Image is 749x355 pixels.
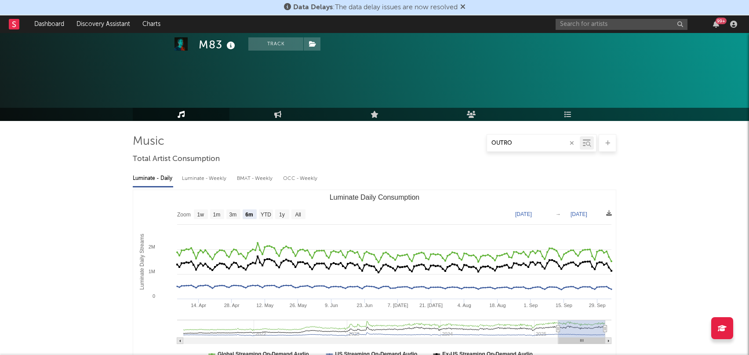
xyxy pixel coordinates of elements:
[197,212,204,218] text: 1w
[136,15,167,33] a: Charts
[149,244,155,249] text: 2M
[571,211,587,217] text: [DATE]
[356,303,372,308] text: 23. Jun
[458,303,471,308] text: 4. Aug
[419,303,443,308] text: 21. [DATE]
[28,15,70,33] a: Dashboard
[556,19,687,30] input: Search for artists
[177,212,191,218] text: Zoom
[713,21,719,28] button: 99+
[153,293,155,299] text: 0
[460,4,465,11] span: Dismiss
[589,303,606,308] text: 29. Sep
[524,303,538,308] text: 1. Sep
[325,303,338,308] text: 9. Jun
[133,171,173,186] div: Luminate - Daily
[556,303,572,308] text: 15. Sep
[515,211,532,217] text: [DATE]
[290,303,307,308] text: 26. May
[489,303,505,308] text: 18. Aug
[556,211,561,217] text: →
[248,37,303,51] button: Track
[487,140,580,147] input: Search by song name or URL
[149,269,155,274] text: 1M
[70,15,136,33] a: Discovery Assistant
[295,212,301,218] text: All
[182,171,228,186] div: Luminate - Weekly
[293,4,458,11] span: : The data delay issues are now resolved
[261,212,271,218] text: YTD
[133,154,220,165] span: Total Artist Consumption
[191,303,206,308] text: 14. Apr
[716,18,727,24] div: 99 +
[279,212,285,218] text: 1y
[199,37,237,52] div: M83
[388,303,408,308] text: 7. [DATE]
[213,212,221,218] text: 1m
[229,212,237,218] text: 3m
[237,171,274,186] div: BMAT - Weekly
[256,303,274,308] text: 12. May
[283,171,318,186] div: OCC - Weekly
[245,212,253,218] text: 6m
[293,4,333,11] span: Data Delays
[330,194,420,201] text: Luminate Daily Consumption
[139,234,145,289] text: Luminate Daily Streams
[224,303,240,308] text: 28. Apr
